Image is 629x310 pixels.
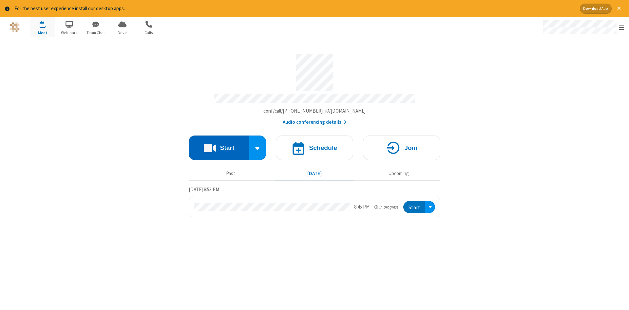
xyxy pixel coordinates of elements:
[84,30,108,36] span: Team Chat
[191,168,270,180] button: Past
[403,201,425,213] button: Start
[44,21,48,26] div: 1
[220,145,234,151] h4: Start
[580,4,612,14] button: Download App
[374,204,398,210] em: in progress
[30,30,55,36] span: Meet
[189,186,219,192] span: [DATE] 8:53 PM
[189,49,440,126] section: Account details
[275,168,354,180] button: [DATE]
[57,30,82,36] span: Webinars
[263,108,366,114] span: Copy my meeting room link
[10,22,20,32] img: QA Selenium DO NOT DELETE OR CHANGE
[110,30,135,36] span: Drive
[537,17,629,37] div: Open menu
[276,136,353,160] button: Schedule
[2,17,27,37] button: Logo
[404,145,417,151] h4: Join
[425,201,435,213] div: Open menu
[309,145,337,151] h4: Schedule
[354,203,370,211] div: 8:45 PM
[359,168,438,180] button: Upcoming
[614,4,624,14] button: Close alert
[249,136,266,160] div: Start conference options
[137,30,161,36] span: Calls
[189,136,249,160] button: Start
[189,186,440,218] section: Today's Meetings
[283,119,347,126] button: Audio conferencing details
[263,107,366,115] button: Copy my meeting room linkCopy my meeting room link
[363,136,440,160] button: Join
[14,5,575,12] div: For the best user experience install our desktop apps.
